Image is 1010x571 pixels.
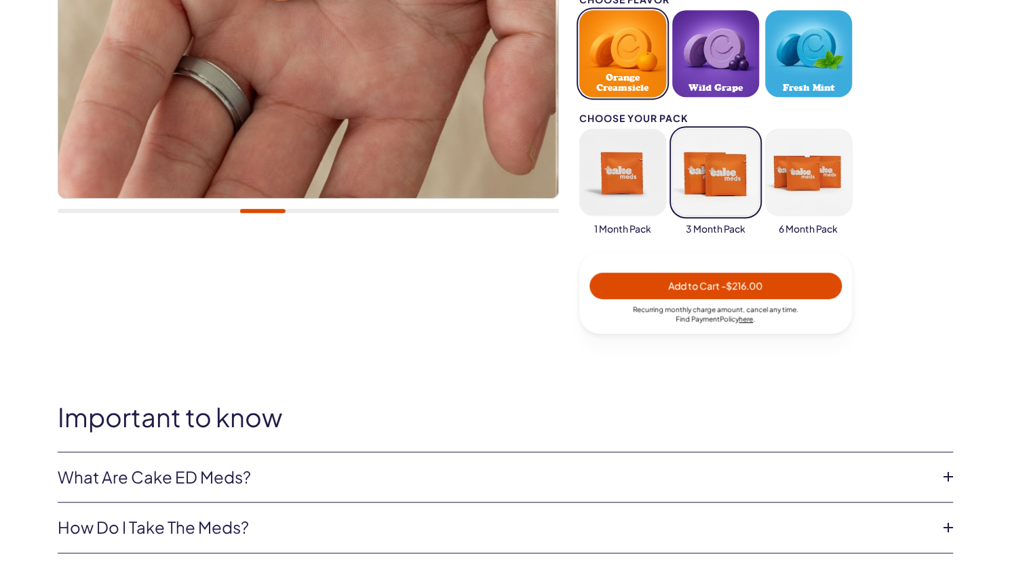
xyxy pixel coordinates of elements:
span: - $216.00 [721,279,762,292]
button: Add to Cart -$216.00 [589,273,842,299]
a: here [739,315,753,323]
div: Recurring monthly charge amount , cancel any time. Policy . [589,304,842,323]
span: Add to Cart [668,279,762,292]
span: 6 Month Pack [779,222,838,236]
span: Wild Grape [688,83,743,93]
span: Find Payment [676,315,720,323]
a: How do I take the meds? [58,516,931,539]
div: Choose your pack [579,113,852,123]
span: 3 Month Pack [686,222,745,236]
h2: Important to know [58,403,953,431]
span: Fresh Mint [783,83,834,93]
a: What are Cake ED Meds? [58,466,931,489]
span: 1 Month Pack [594,222,651,236]
span: Orange Creamsicle [583,73,662,93]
